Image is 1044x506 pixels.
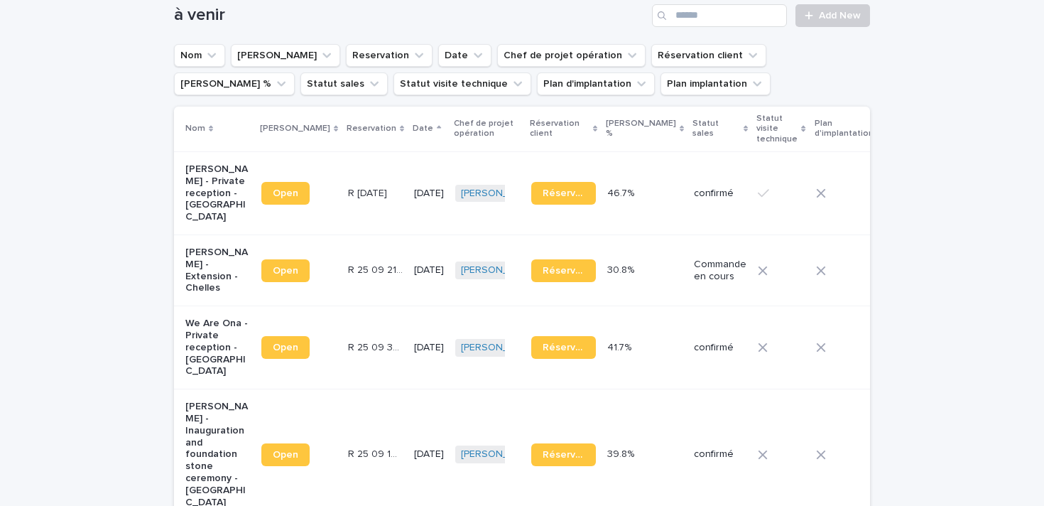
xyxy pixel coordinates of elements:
p: [DATE] [414,342,444,354]
p: Réservation client [530,116,589,142]
a: Open [261,336,310,359]
button: Chef de projet opération [497,44,646,67]
a: [PERSON_NAME] [461,188,538,200]
span: Open [273,266,298,276]
p: Statut sales [692,116,740,142]
p: Nom [185,121,205,136]
span: Réservation [543,188,584,198]
p: [PERSON_NAME] - Private reception - [GEOGRAPHIC_DATA] [185,163,250,223]
a: Open [261,443,310,466]
button: Nom [174,44,225,67]
h1: à venir [174,5,646,26]
p: [PERSON_NAME] - Extension - Chelles [185,247,250,294]
p: Chef de projet opération [454,116,521,142]
p: confirmé [694,448,746,461]
span: Open [273,450,298,460]
button: Lien Stacker [231,44,340,67]
span: Réservation [543,450,584,460]
a: Open [261,182,310,205]
button: Plan d'implantation [537,72,655,95]
a: Réservation [531,182,596,205]
a: Réservation [531,259,596,282]
p: [DATE] [414,448,444,461]
button: Reservation [346,44,433,67]
p: 39.8% [607,446,637,461]
button: Statut sales [300,72,388,95]
p: R 25 09 396 [348,339,406,354]
p: 41.7% [607,339,634,354]
button: Marge % [174,72,295,95]
tr: [PERSON_NAME] - Private reception - [GEOGRAPHIC_DATA]OpenR [DATE]R [DATE] [DATE][PERSON_NAME] Rés... [174,151,972,235]
p: [DATE] [414,264,444,276]
span: Open [273,343,298,352]
a: [PERSON_NAME] [461,342,538,354]
p: R 25 09 1652 [348,446,406,461]
p: confirmé [694,342,746,354]
span: Réservation [543,343,584,352]
p: Statut visite technique [756,111,798,147]
p: [PERSON_NAME] [260,121,330,136]
button: Réservation client [651,44,766,67]
a: [PERSON_NAME] [461,448,538,461]
p: Plan d'implantation [815,116,874,142]
button: Date [438,44,491,67]
span: Open [273,188,298,198]
p: 30.8% [607,262,637,276]
p: confirmé [694,188,746,200]
button: Plan implantation [660,72,771,95]
a: Réservation [531,336,596,359]
p: Commande en cours [694,259,746,283]
input: Search [652,4,787,27]
span: Réservation [543,266,584,276]
p: Reservation [347,121,396,136]
p: R 25 09 1853 [348,185,390,200]
a: Add New [795,4,870,27]
a: Open [261,259,310,282]
p: We Are Ona - Private reception - [GEOGRAPHIC_DATA] [185,318,250,377]
p: 46.7% [607,185,637,200]
tr: [PERSON_NAME] - Extension - ChellesOpenR 25 09 2119R 25 09 2119 [DATE][PERSON_NAME] Réservation30... [174,235,972,306]
a: Réservation [531,443,596,466]
p: [PERSON_NAME] % [606,116,676,142]
a: [PERSON_NAME] [461,264,538,276]
p: [DATE] [414,188,444,200]
p: R 25 09 2119 [348,262,406,276]
tr: We Are Ona - Private reception - [GEOGRAPHIC_DATA]OpenR 25 09 396R 25 09 396 [DATE][PERSON_NAME] ... [174,306,972,389]
span: Add New [819,11,861,21]
button: Statut visite technique [393,72,531,95]
p: Date [413,121,433,136]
